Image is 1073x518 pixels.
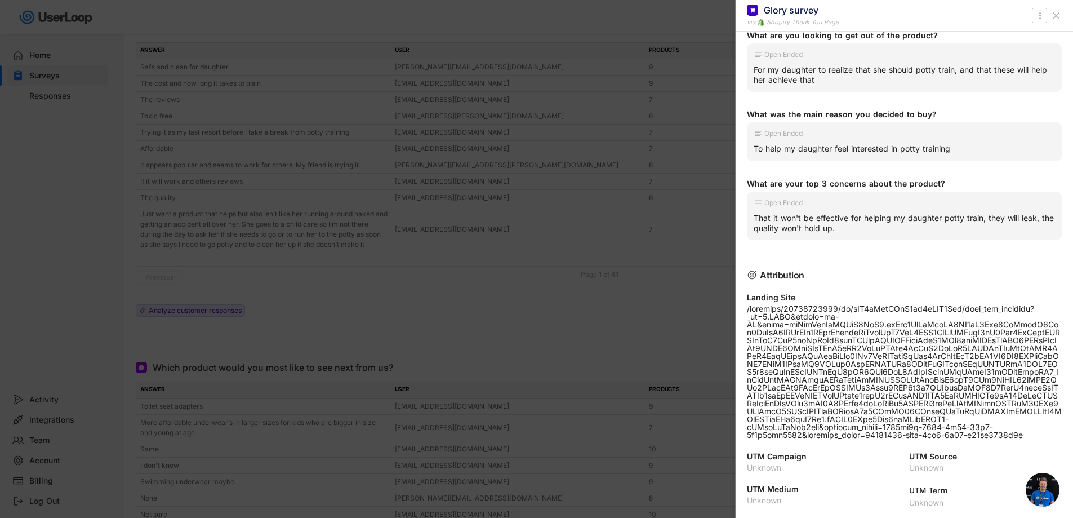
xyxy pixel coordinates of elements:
div: Unknown [909,464,1062,472]
div: Attribution [760,271,1044,280]
div: That it won't be effective for helping my daughter potty train, they will leak, the quality won't... [754,213,1055,233]
div: Open Ended [764,51,803,58]
img: 1156660_ecommerce_logo_shopify_icon%20%281%29.png [758,19,764,26]
div: For my daughter to realize that she should potty train, and that these will help her achieve that [754,65,1055,85]
div: What was the main reason you decided to buy? [747,109,1053,119]
div: UTM Term [909,485,1062,495]
div: Unknown [747,464,900,472]
div: Unknown [909,499,1062,507]
div: What are your top 3 concerns about the product? [747,179,1053,189]
div: Open chat [1026,473,1059,507]
div: Unknown [747,497,900,504]
div: Glory survey [764,4,818,16]
div: What are you looking to get out of the product? [747,30,1053,41]
div: /loremips/20738723999/do/sIT4aMetCOnS1ad4eLIT1Sed/doei_tem_incididu?_ut=5.LABO&etdolo=ma-AL&enima... [747,305,1062,439]
div: To help my daughter feel interested in potty training [754,144,1055,154]
div: Landing Site [747,294,1062,302]
div: Open Ended [764,130,803,137]
div: UTM Medium [747,485,900,493]
div: Open Ended [764,200,803,206]
div: UTM Source [909,453,1062,461]
div: UTM Campaign [747,453,900,461]
div: via [747,17,755,27]
button:  [1034,9,1045,23]
div: Shopify Thank You Page [767,17,839,27]
text:  [1039,10,1041,21]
